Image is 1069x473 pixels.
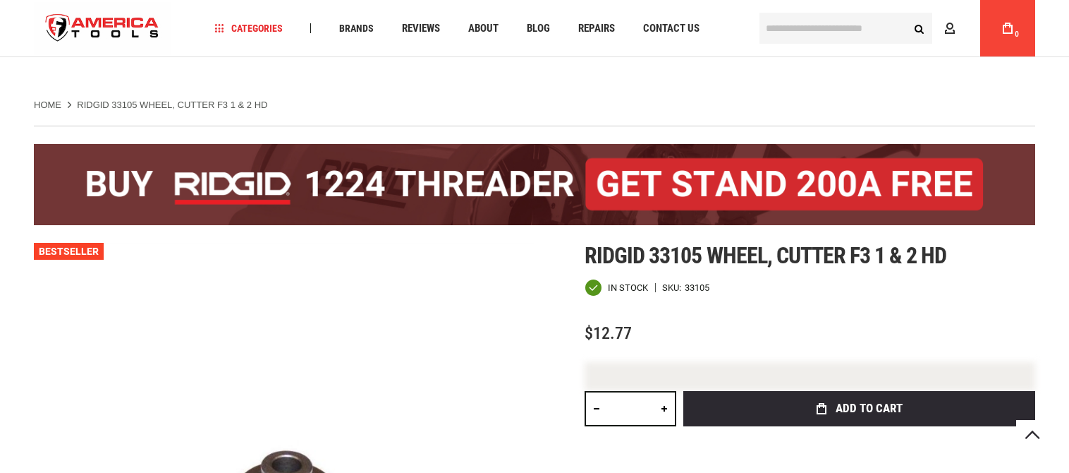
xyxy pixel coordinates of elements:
[578,23,615,34] span: Repairs
[572,19,621,38] a: Repairs
[683,391,1035,426] button: Add to Cart
[637,19,706,38] a: Contact Us
[333,19,380,38] a: Brands
[34,2,171,55] a: store logo
[1015,30,1019,38] span: 0
[685,283,709,292] div: 33105
[77,100,267,110] strong: RIDGID 33105 WHEEL, CUTTER F3 1 & 2 HD
[34,144,1035,225] img: BOGO: Buy the RIDGID® 1224 Threader (26092), get the 92467 200A Stand FREE!
[585,279,648,297] div: Availability
[396,19,446,38] a: Reviews
[643,23,700,34] span: Contact Us
[34,2,171,55] img: America Tools
[215,23,283,33] span: Categories
[402,23,440,34] span: Reviews
[662,283,685,292] strong: SKU
[585,323,632,343] span: $12.77
[468,23,499,34] span: About
[209,19,289,38] a: Categories
[608,283,648,292] span: In stock
[34,99,61,112] a: Home
[527,23,550,34] span: Blog
[905,15,932,42] button: Search
[585,242,947,269] span: Ridgid 33105 wheel, cutter f3 1 & 2 hd
[520,19,556,38] a: Blog
[836,402,903,414] span: Add to Cart
[339,23,374,33] span: Brands
[462,19,505,38] a: About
